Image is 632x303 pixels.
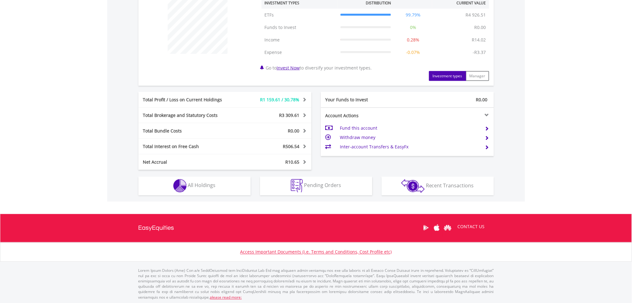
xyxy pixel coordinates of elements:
[240,249,392,255] a: Access Important Documents (i.e. Terms and Conditions, Cost Profile etc)
[138,128,239,134] div: Total Bundle Costs
[432,218,442,238] a: Apple
[304,182,341,189] span: Pending Orders
[429,71,466,81] button: Investment types
[471,21,489,34] td: R0.00
[279,112,300,118] span: R3 309.61
[262,9,337,21] td: ETFs
[262,46,337,59] td: Expense
[288,128,300,134] span: R0.00
[453,218,489,236] a: CONTACT US
[210,295,242,300] a: please read more:
[260,177,372,195] button: Pending Orders
[394,34,432,46] td: 0.28%
[138,159,239,165] div: Net Accrual
[476,97,488,103] span: R0.00
[469,34,489,46] td: R14.02
[421,218,432,238] a: Google Play
[277,65,300,71] a: Invest Now
[401,179,425,193] img: transactions-zar-wht.png
[321,113,408,119] div: Account Actions
[286,159,300,165] span: R10.65
[382,177,494,195] button: Recent Transactions
[138,97,239,103] div: Total Profit / Loss on Current Holdings
[394,21,432,34] td: 0%
[173,179,187,193] img: holdings-wht.png
[138,214,174,242] a: EasyEquities
[394,46,432,59] td: -0.07%
[262,34,337,46] td: Income
[321,97,408,103] div: Your Funds to Invest
[260,97,300,103] span: R1 159.61 / 30.78%
[262,21,337,34] td: Funds to Invest
[340,133,480,142] td: Withdraw money
[188,182,216,189] span: All Holdings
[138,112,239,118] div: Total Brokerage and Statutory Costs
[340,142,480,151] td: Inter-account Transfers & EasyFx
[442,218,453,238] a: Huawei
[138,143,239,150] div: Total Interest on Free Cash
[340,123,480,133] td: Fund this account
[366,0,391,6] div: Distribution
[394,9,432,21] td: 99.79%
[466,71,489,81] button: Manager
[138,268,494,300] p: Lorem Ipsum Dolors (Ame) Con a/e SeddOeiusmod tem InciDiduntut Lab Etd mag aliquaen admin veniamq...
[463,9,489,21] td: R4 926.51
[283,143,300,149] span: R506.54
[138,177,251,195] button: All Holdings
[291,179,303,193] img: pending_instructions-wht.png
[470,46,489,59] td: -R3.37
[426,182,474,189] span: Recent Transactions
